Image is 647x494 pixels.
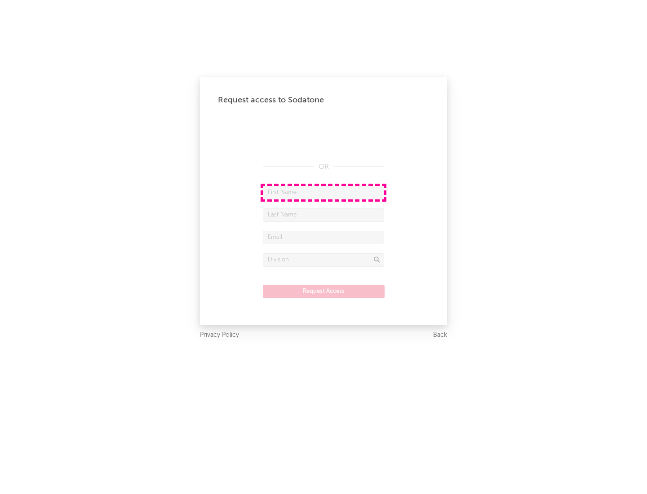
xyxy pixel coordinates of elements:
[200,330,239,341] a: Privacy Policy
[263,285,385,298] button: Request Access
[263,186,384,199] input: First Name
[263,253,384,267] input: Division
[263,231,384,244] input: Email
[263,208,384,222] input: Last Name
[218,95,429,106] div: Request access to Sodatone
[433,330,447,341] a: Back
[263,162,384,172] div: OR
